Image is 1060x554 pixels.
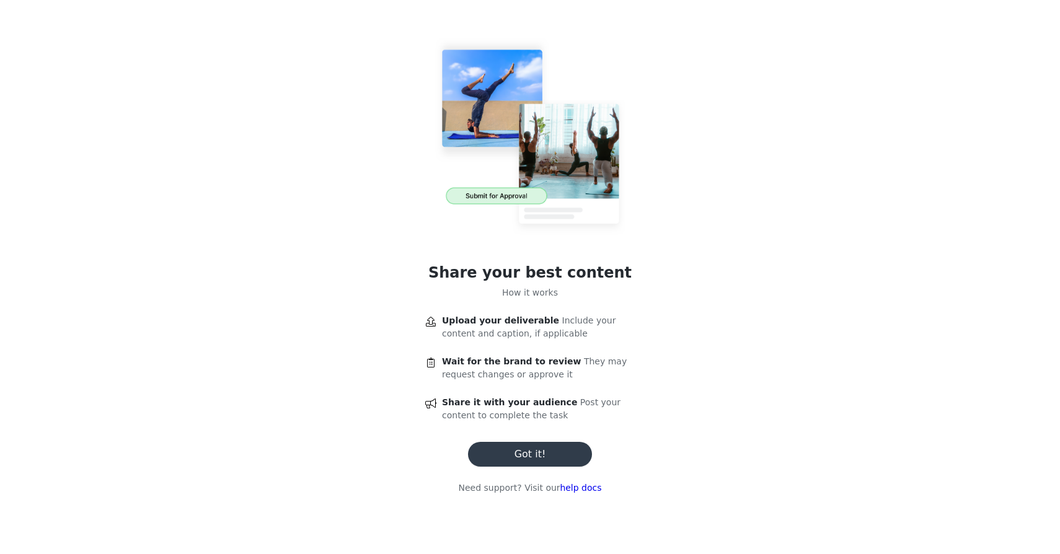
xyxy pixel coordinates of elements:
p: How it works [502,286,558,299]
a: help docs [560,483,601,493]
span: Include your content and caption, if applicable [442,315,616,338]
img: content approval [422,30,638,247]
p: Need support? Visit our [458,481,601,495]
button: Got it! [468,442,592,467]
h1: Share your best content [428,262,632,284]
span: Upload your deliverable [442,315,559,325]
span: Wait for the brand to review [442,356,581,366]
span: They may request changes or approve it [442,356,627,379]
span: Post your content to complete the task [442,397,621,420]
span: Share it with your audience [442,397,577,407]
